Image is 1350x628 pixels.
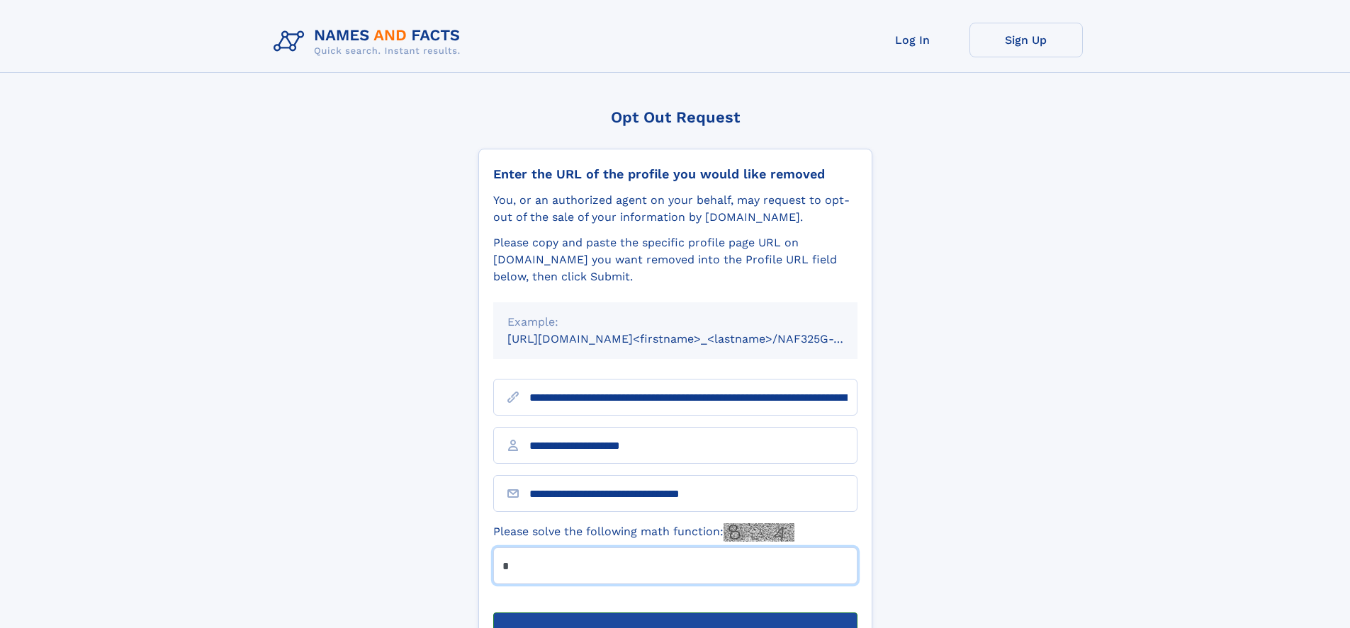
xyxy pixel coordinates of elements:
[969,23,1083,57] a: Sign Up
[493,192,857,226] div: You, or an authorized agent on your behalf, may request to opt-out of the sale of your informatio...
[507,332,884,346] small: [URL][DOMAIN_NAME]<firstname>_<lastname>/NAF325G-xxxxxxxx
[478,108,872,126] div: Opt Out Request
[268,23,472,61] img: Logo Names and Facts
[493,523,794,542] label: Please solve the following math function:
[856,23,969,57] a: Log In
[507,314,843,331] div: Example:
[493,166,857,182] div: Enter the URL of the profile you would like removed
[493,234,857,285] div: Please copy and paste the specific profile page URL on [DOMAIN_NAME] you want removed into the Pr...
